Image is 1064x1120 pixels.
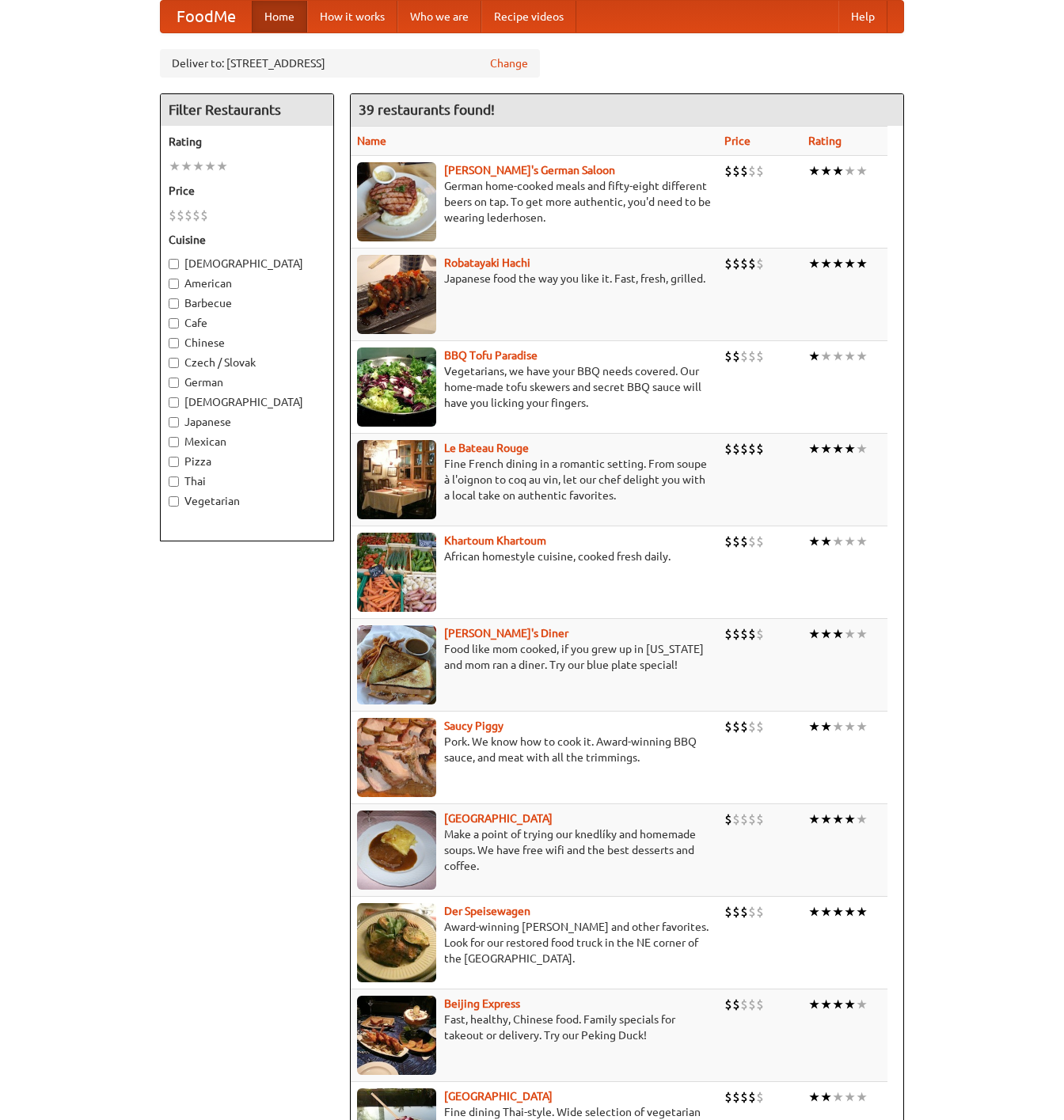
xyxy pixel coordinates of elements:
li: $ [732,347,740,365]
li: ★ [820,996,832,1013]
li: ★ [820,533,832,550]
input: Thai [169,476,179,487]
img: saucy.jpg [357,718,436,797]
p: Fine French dining in a romantic setting. From soupe à l'oignon to coq au vin, let our chef delig... [357,456,712,503]
li: $ [756,347,764,365]
input: Cafe [169,318,179,328]
li: $ [748,533,756,550]
label: Vegetarian [169,493,325,509]
a: BBQ Tofu Paradise [444,349,538,362]
img: tofuparadise.jpg [357,347,436,427]
div: Deliver to: [STREET_ADDRESS] [160,49,540,78]
label: American [169,275,325,291]
a: Der Speisewagen [444,905,530,917]
p: Vegetarians, we have your BBQ needs covered. Our home-made tofu skewers and secret BBQ sauce will... [357,363,712,411]
li: $ [724,1088,732,1106]
label: German [169,374,325,390]
li: $ [732,811,740,828]
input: Mexican [169,437,179,447]
li: $ [724,162,732,180]
ng-pluralize: 39 restaurants found! [359,102,495,117]
li: $ [740,718,748,735]
li: ★ [832,718,844,735]
li: $ [748,718,756,735]
li: ★ [856,903,868,921]
li: ★ [820,440,832,457]
li: $ [177,207,184,224]
a: Robatayaki Hachi [444,256,530,269]
li: ★ [832,903,844,921]
li: ★ [808,996,820,1013]
li: $ [740,162,748,180]
li: $ [740,533,748,550]
li: ★ [808,625,820,643]
li: ★ [844,162,856,180]
li: ★ [192,158,204,175]
li: ★ [856,533,868,550]
li: $ [732,903,740,921]
li: ★ [856,162,868,180]
h5: Cuisine [169,232,325,248]
li: $ [732,162,740,180]
li: ★ [820,718,832,735]
li: $ [169,207,177,224]
li: $ [756,625,764,643]
label: [DEMOGRAPHIC_DATA] [169,394,325,410]
li: $ [748,255,756,272]
h5: Rating [169,134,325,150]
li: ★ [832,625,844,643]
li: ★ [808,1088,820,1106]
li: ★ [820,625,832,643]
li: $ [732,255,740,272]
img: speisewagen.jpg [357,903,436,982]
li: ★ [820,1088,832,1106]
li: $ [724,996,732,1013]
li: $ [756,996,764,1013]
li: ★ [808,533,820,550]
li: ★ [844,347,856,365]
input: [DEMOGRAPHIC_DATA] [169,397,179,408]
li: ★ [856,255,868,272]
img: czechpoint.jpg [357,811,436,890]
li: $ [724,903,732,921]
input: German [169,378,179,388]
p: Fast, healthy, Chinese food. Family specials for takeout or delivery. Try our Peking Duck! [357,1012,712,1043]
li: $ [200,207,208,224]
a: Name [357,135,386,147]
p: Make a point of trying our knedlíky and homemade soups. We have free wifi and the best desserts a... [357,826,712,874]
a: Home [252,1,307,32]
input: Czech / Slovak [169,358,179,368]
a: [PERSON_NAME]'s German Saloon [444,164,615,177]
b: [GEOGRAPHIC_DATA] [444,1090,553,1103]
li: ★ [856,811,868,828]
label: Pizza [169,454,325,469]
li: ★ [844,903,856,921]
label: Cafe [169,315,325,331]
img: esthers.jpg [357,162,436,241]
li: ★ [216,158,228,175]
label: [DEMOGRAPHIC_DATA] [169,256,325,271]
li: $ [724,811,732,828]
b: [PERSON_NAME]'s Diner [444,627,568,640]
li: $ [740,811,748,828]
a: FoodMe [161,1,252,32]
li: $ [748,811,756,828]
li: $ [724,255,732,272]
li: ★ [844,1088,856,1106]
p: Pork. We know how to cook it. Award-winning BBQ sauce, and meat with all the trimmings. [357,734,712,765]
li: ★ [856,718,868,735]
li: $ [724,625,732,643]
li: $ [740,996,748,1013]
li: ★ [820,255,832,272]
a: Saucy Piggy [444,719,503,732]
li: ★ [832,162,844,180]
a: [GEOGRAPHIC_DATA] [444,812,553,825]
img: beijing.jpg [357,996,436,1075]
li: ★ [820,811,832,828]
li: ★ [832,440,844,457]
